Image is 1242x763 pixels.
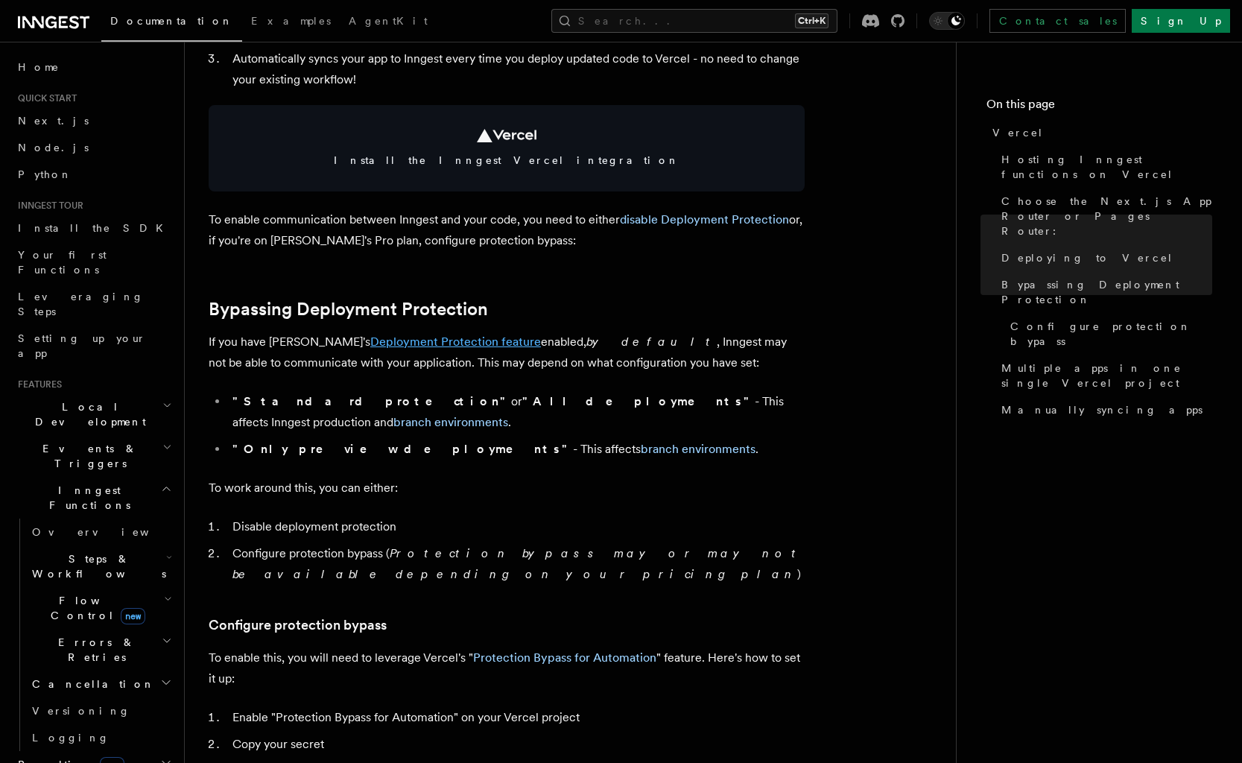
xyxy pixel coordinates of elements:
a: Multiple apps in one single Vercel project [995,355,1212,396]
li: Disable deployment protection [228,516,805,537]
span: AgentKit [349,15,428,27]
span: new [121,608,145,624]
a: AgentKit [340,4,437,40]
a: Deployment Protection feature [370,335,541,349]
p: If you have [PERSON_NAME]'s enabled, , Inngest may not be able to communicate with your applicati... [209,332,805,373]
span: Flow Control [26,593,164,623]
strong: "All deployments" [522,394,755,408]
div: Inngest Functions [12,519,175,751]
p: To work around this, you can either: [209,478,805,498]
a: branch environments [641,442,755,456]
a: Versioning [26,697,175,724]
a: Manually syncing apps [995,396,1212,423]
a: Deploying to Vercel [995,244,1212,271]
strong: "Standard protection" [232,394,511,408]
a: Bypassing Deployment Protection [995,271,1212,313]
a: Your first Functions [12,241,175,283]
span: Choose the Next.js App Router or Pages Router: [1001,194,1212,238]
a: Leveraging Steps [12,283,175,325]
a: Choose the Next.js App Router or Pages Router: [995,188,1212,244]
a: Python [12,161,175,188]
button: Cancellation [26,671,175,697]
li: Automatically syncs your app to Inngest every time you deploy updated code to Vercel - no need to... [228,48,805,90]
em: by default [586,335,717,349]
span: Events & Triggers [12,441,162,471]
a: Install the SDK [12,215,175,241]
li: Copy your secret [228,734,805,755]
span: Home [18,60,60,75]
span: Install the Inngest Vercel integration [226,153,787,168]
strong: "Only preview deployments" [232,442,573,456]
button: Inngest Functions [12,477,175,519]
li: Enable "Protection Bypass for Automation" on your Vercel project [228,707,805,728]
button: Events & Triggers [12,435,175,477]
a: Overview [26,519,175,545]
span: Next.js [18,115,89,127]
span: Leveraging Steps [18,291,144,317]
span: Errors & Retries [26,635,162,665]
a: Node.js [12,134,175,161]
span: Local Development [12,399,162,429]
span: Python [18,168,72,180]
span: Bypassing Deployment Protection [1001,277,1212,307]
li: Configure protection bypass ( ) [228,543,805,585]
p: To enable this, you will need to leverage Vercel's " " feature. Here's how to set it up: [209,648,805,689]
a: Install the Inngest Vercel integration [209,105,805,191]
a: Sign Up [1132,9,1230,33]
span: Setting up your app [18,332,146,359]
a: Examples [242,4,340,40]
span: Multiple apps in one single Vercel project [1001,361,1212,390]
a: Hosting Inngest functions on Vercel [995,146,1212,188]
span: Manually syncing apps [1001,402,1203,417]
a: Contact sales [989,9,1126,33]
span: Vercel [992,125,1044,140]
button: Steps & Workflows [26,545,175,587]
span: Configure protection bypass [1010,319,1212,349]
span: Quick start [12,92,77,104]
span: Node.js [18,142,89,153]
span: Logging [32,732,110,744]
button: Local Development [12,393,175,435]
span: Inngest tour [12,200,83,212]
span: Deploying to Vercel [1001,250,1173,265]
button: Flow Controlnew [26,587,175,629]
a: Vercel [986,119,1212,146]
span: Hosting Inngest functions on Vercel [1001,152,1212,182]
a: disable Deployment Protection [620,212,789,227]
p: To enable communication between Inngest and your code, you need to either or, if you're on [PERSO... [209,209,805,251]
span: Features [12,379,62,390]
kbd: Ctrl+K [795,13,828,28]
a: Bypassing Deployment Protection [209,299,488,320]
a: Home [12,54,175,80]
a: branch environments [393,415,508,429]
span: Examples [251,15,331,27]
span: Install the SDK [18,222,172,234]
span: Versioning [32,705,130,717]
span: Cancellation [26,677,155,691]
span: Overview [32,526,186,538]
span: Documentation [110,15,233,27]
li: - This affects . [228,439,805,460]
a: Documentation [101,4,242,42]
em: Protection bypass may or may not be available depending on your pricing plan [232,546,802,581]
h4: On this page [986,95,1212,119]
button: Errors & Retries [26,629,175,671]
a: Next.js [12,107,175,134]
a: Logging [26,724,175,751]
a: Setting up your app [12,325,175,367]
span: Steps & Workflows [26,551,166,581]
a: Protection Bypass for Automation [473,650,656,665]
li: or - This affects Inngest production and . [228,391,805,433]
a: Configure protection bypass [209,615,387,636]
span: Inngest Functions [12,483,161,513]
button: Toggle dark mode [929,12,965,30]
button: Search...Ctrl+K [551,9,837,33]
span: Your first Functions [18,249,107,276]
a: Configure protection bypass [1004,313,1212,355]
